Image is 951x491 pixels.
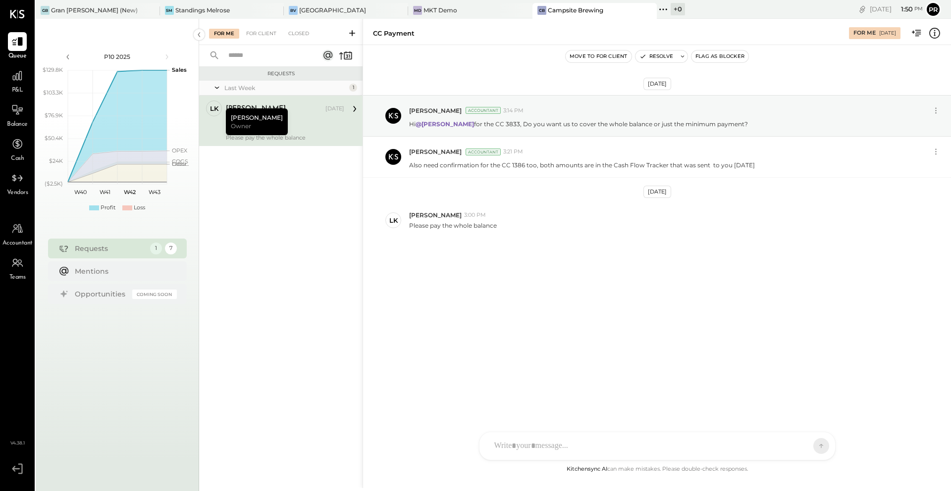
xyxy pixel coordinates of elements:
div: Mentions [75,266,172,276]
div: LK [389,216,398,225]
span: Teams [9,273,26,282]
span: [PERSON_NAME] [409,106,462,115]
text: $76.9K [45,112,63,119]
text: Sales [172,66,187,73]
span: Cash [11,154,24,163]
div: For Me [209,29,239,39]
span: Accountant [2,239,33,248]
text: Occu... [172,160,189,167]
div: Campsite Brewing [548,6,603,14]
div: + 0 [671,3,685,15]
a: Accountant [0,219,34,248]
text: ($2.5K) [45,180,63,187]
div: [PERSON_NAME] [226,108,288,135]
text: COGS [172,158,188,165]
div: Opportunities [75,289,127,299]
a: P&L [0,66,34,95]
span: Queue [8,52,27,61]
div: CC Payment [373,29,415,38]
span: P&L [12,86,23,95]
div: 7 [165,243,177,254]
button: Flag as Blocker [691,50,748,62]
div: 1 [150,243,162,254]
strong: @[PERSON_NAME] [416,120,474,128]
span: 3:14 PM [503,107,524,115]
div: [DATE] [643,78,671,90]
div: [DATE] [870,4,923,14]
div: P10 2025 [75,52,159,61]
div: CB [537,6,546,15]
div: Gran [PERSON_NAME] (New) [51,6,138,14]
text: W41 [100,189,110,196]
a: Teams [0,253,34,282]
text: W40 [74,189,86,196]
span: Balance [7,120,28,129]
p: Hi for the CC 3833, Do you want us to cover the whole balance or just the minimum payment? [409,120,748,128]
div: Accountant [466,107,501,114]
div: Standings Melrose [175,6,230,14]
span: [PERSON_NAME] [409,211,462,219]
div: Loss [134,204,145,212]
p: Also need confirmation for the CC 1386 too, both amounts are in the Cash Flow Tracker that was se... [409,161,755,169]
div: 1 [349,84,357,92]
text: W42 [124,189,136,196]
text: W43 [149,189,160,196]
p: Please pay the whole balance [409,221,497,230]
span: Vendors [7,189,28,197]
div: LK [210,104,218,113]
div: [DATE] [325,105,344,113]
div: MKT Demo [423,6,457,14]
text: $50.4K [45,135,63,142]
div: For Me [853,29,876,37]
div: [DATE] [879,30,896,37]
div: For Client [241,29,281,39]
a: Cash [0,135,34,163]
text: $129.8K [43,66,63,73]
text: $24K [49,157,63,164]
div: Closed [283,29,314,39]
div: Last Week [224,84,347,92]
a: Balance [0,100,34,129]
div: Please pay the whole balance [226,134,344,141]
div: Coming Soon [132,290,177,299]
div: SM [165,6,174,15]
text: $103.3K [43,89,63,96]
div: Accountant [466,148,501,155]
div: copy link [857,4,867,14]
a: Queue [0,32,34,61]
button: Move to for client [566,50,632,62]
div: [PERSON_NAME] [226,104,286,114]
div: GB [41,6,50,15]
a: Vendors [0,169,34,197]
button: Pr [925,1,941,17]
span: 3:00 PM [464,211,486,219]
text: OPEX [172,147,188,154]
div: [DATE] [643,186,671,198]
button: Resolve [635,50,677,62]
div: Profit [101,204,115,212]
span: Owner [231,122,251,130]
div: Requests [75,244,145,253]
div: BV [289,6,298,15]
div: Requests [204,70,358,77]
div: MD [413,6,422,15]
span: 3:21 PM [503,148,523,156]
div: [GEOGRAPHIC_DATA] [299,6,366,14]
span: [PERSON_NAME] [409,147,462,156]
